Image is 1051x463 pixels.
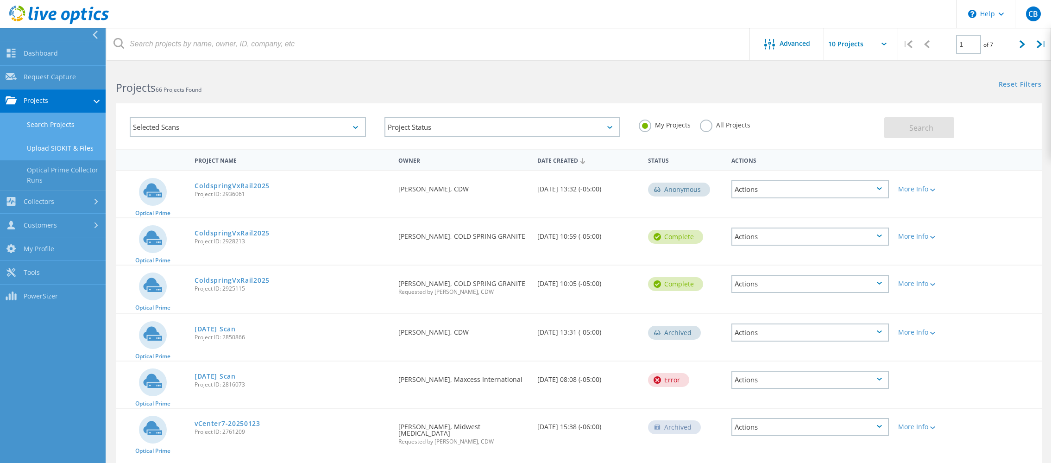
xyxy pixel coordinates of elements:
div: Complete [648,277,703,291]
div: Project Status [384,117,621,137]
div: Complete [648,230,703,244]
div: Actions [727,151,894,168]
label: My Projects [639,120,691,128]
span: Optical Prime [135,305,170,311]
div: [PERSON_NAME], Midwest [MEDICAL_DATA] [394,409,533,454]
div: Archived [648,420,701,434]
div: More Info [898,233,963,240]
div: Actions [731,275,889,293]
div: Error [648,373,689,387]
span: Optical Prime [135,210,170,216]
span: Optical Prime [135,401,170,406]
div: Project Name [190,151,394,168]
span: Optical Prime [135,448,170,454]
button: Search [884,117,954,138]
span: 66 Projects Found [156,86,201,94]
span: Project ID: 2925115 [195,286,389,292]
div: [DATE] 15:38 (-06:00) [533,409,644,439]
span: Requested by [PERSON_NAME], CDW [398,289,528,295]
div: Archived [648,326,701,340]
div: Owner [394,151,533,168]
div: More Info [898,280,963,287]
div: [PERSON_NAME], Maxcess International [394,362,533,392]
span: Search [909,123,933,133]
span: Requested by [PERSON_NAME], CDW [398,439,528,444]
div: Actions [731,418,889,436]
span: Project ID: 2761209 [195,429,389,435]
a: ColdspringVxRail2025 [195,183,270,189]
span: Advanced [780,40,810,47]
a: vCenter7-20250123 [195,420,260,427]
div: | [898,28,917,61]
div: | [1032,28,1051,61]
label: All Projects [700,120,750,128]
a: [DATE] Scan [195,326,236,332]
div: Date Created [533,151,644,169]
a: Live Optics Dashboard [9,19,109,26]
div: More Info [898,186,963,192]
svg: \n [968,10,976,18]
div: [DATE] 13:32 (-05:00) [533,171,644,202]
div: [DATE] 10:05 (-05:00) [533,266,644,296]
div: [PERSON_NAME], COLD SPRING GRANITE [394,218,533,249]
a: ColdspringVxRail2025 [195,230,270,236]
span: Project ID: 2936061 [195,191,389,197]
div: [DATE] 08:08 (-05:00) [533,362,644,392]
div: Actions [731,228,889,246]
a: Reset Filters [999,81,1042,89]
a: [DATE] Scan [195,373,236,380]
div: [PERSON_NAME], COLD SPRING GRANITE [394,266,533,304]
span: Optical Prime [135,258,170,263]
span: CB [1028,10,1038,18]
div: More Info [898,424,963,430]
div: Actions [731,180,889,198]
div: Anonymous [648,183,710,197]
div: [PERSON_NAME], CDW [394,314,533,345]
input: Search projects by name, owner, ID, company, etc [107,28,750,60]
div: [PERSON_NAME], CDW [394,171,533,202]
a: ColdspringVxRail2025 [195,277,270,284]
div: Actions [731,371,889,389]
span: Project ID: 2816073 [195,382,389,387]
b: Projects [116,80,156,95]
div: [DATE] 13:31 (-05:00) [533,314,644,345]
div: Selected Scans [130,117,366,137]
div: Actions [731,323,889,342]
div: [DATE] 10:59 (-05:00) [533,218,644,249]
div: Status [643,151,727,168]
div: More Info [898,329,963,336]
span: of 7 [983,41,993,49]
span: Optical Prime [135,354,170,359]
span: Project ID: 2928213 [195,239,389,244]
span: Project ID: 2850866 [195,335,389,340]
